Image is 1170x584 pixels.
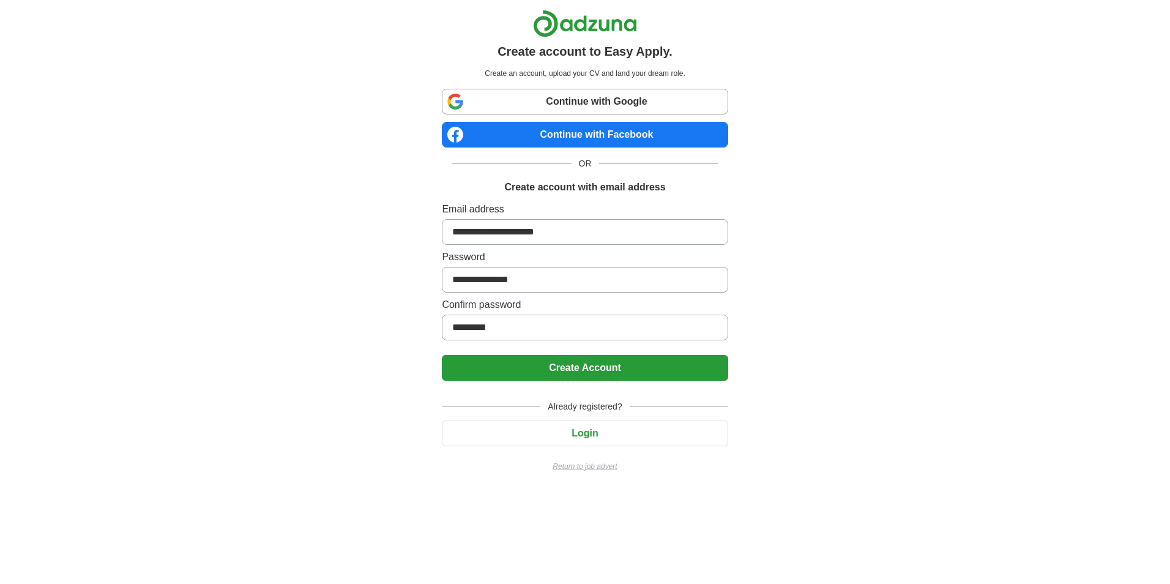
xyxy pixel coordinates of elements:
[540,400,629,413] span: Already registered?
[442,250,728,264] label: Password
[442,428,728,438] a: Login
[504,180,665,195] h1: Create account with email address
[497,42,673,61] h1: Create account to Easy Apply.
[442,355,728,381] button: Create Account
[572,157,599,170] span: OR
[442,89,728,114] a: Continue with Google
[533,10,637,37] img: Adzuna logo
[444,68,725,79] p: Create an account, upload your CV and land your dream role.
[442,298,728,312] label: Confirm password
[442,461,728,472] a: Return to job advert
[442,202,728,217] label: Email address
[442,122,728,148] a: Continue with Facebook
[442,421,728,446] button: Login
